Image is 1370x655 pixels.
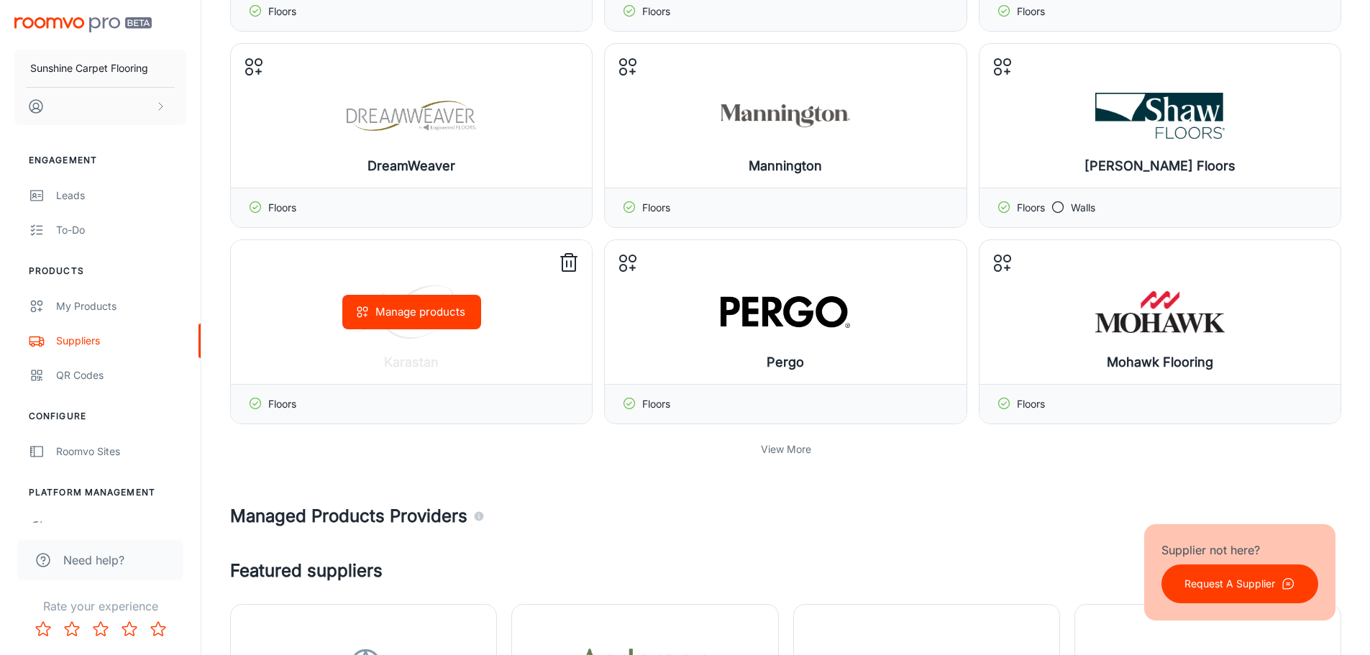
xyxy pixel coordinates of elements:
[56,520,186,536] div: User Administration
[63,551,124,569] span: Need help?
[761,441,811,457] p: View More
[1184,576,1275,592] p: Request A Supplier
[115,615,144,643] button: Rate 4 star
[29,615,58,643] button: Rate 1 star
[1161,541,1318,559] p: Supplier not here?
[1017,396,1045,412] p: Floors
[642,4,670,19] p: Floors
[56,333,186,349] div: Suppliers
[1017,200,1045,216] p: Floors
[1017,4,1045,19] p: Floors
[56,222,186,238] div: To-do
[30,60,148,76] p: Sunshine Carpet Flooring
[230,503,1341,529] h4: Managed Products Providers
[14,50,186,87] button: Sunshine Carpet Flooring
[1071,200,1095,216] p: Walls
[342,295,481,329] button: Manage products
[268,200,296,216] p: Floors
[86,615,115,643] button: Rate 3 star
[1161,564,1318,603] button: Request A Supplier
[642,396,670,412] p: Floors
[14,17,152,32] img: Roomvo PRO Beta
[144,615,173,643] button: Rate 5 star
[473,503,485,529] div: Agencies and suppliers who work with us to automatically identify the specific products you carry
[268,4,296,19] p: Floors
[642,200,670,216] p: Floors
[58,615,86,643] button: Rate 2 star
[268,396,296,412] p: Floors
[12,597,189,615] p: Rate your experience
[56,444,186,459] div: Roomvo Sites
[230,558,1341,584] h4: Featured suppliers
[56,298,186,314] div: My Products
[56,367,186,383] div: QR Codes
[56,188,186,203] div: Leads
